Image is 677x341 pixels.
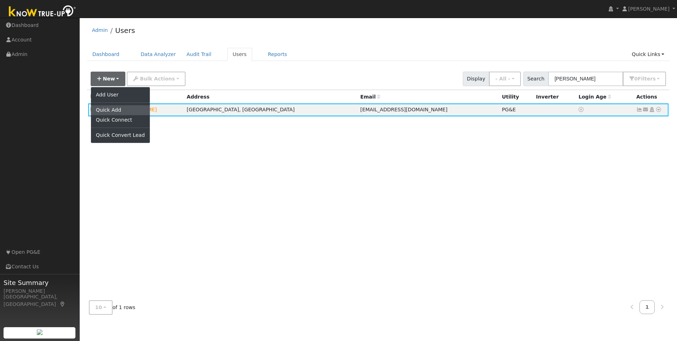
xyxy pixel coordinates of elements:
[655,106,662,113] a: Other actions
[649,107,655,112] a: Login As
[5,4,80,20] img: Know True-Up
[91,130,150,140] a: Quick Convert Lead
[360,94,380,100] span: Email
[135,48,181,61] a: Data Analyzer
[636,107,643,112] a: Show Graph
[92,27,108,33] a: Admin
[187,93,355,101] div: Address
[638,76,656,82] span: Filter
[87,48,125,61] a: Dashboard
[263,48,292,61] a: Reports
[536,93,574,101] div: Inverter
[4,293,76,308] div: [GEOGRAPHIC_DATA], [GEOGRAPHIC_DATA]
[623,72,666,86] button: 0Filters
[115,26,135,35] a: Users
[523,72,548,86] span: Search
[463,72,489,86] span: Display
[4,278,76,287] span: Site Summary
[89,300,136,315] span: of 1 rows
[184,104,358,117] td: [GEOGRAPHIC_DATA], [GEOGRAPHIC_DATA]
[91,115,150,125] a: Quick Connect
[91,90,150,100] a: Add User
[502,107,516,112] span: PG&E
[140,76,175,82] span: Bulk Actions
[181,48,217,61] a: Audit Trail
[548,72,623,86] input: Search
[37,329,42,335] img: retrieve
[626,48,670,61] a: Quick Links
[636,93,666,101] div: Actions
[95,304,102,310] span: 10
[91,105,150,115] a: Quick Add
[643,106,649,113] a: dpaolucci@gmail.com
[227,48,252,61] a: Users
[579,94,611,100] span: Days since last login
[579,107,585,112] a: No login access
[639,300,655,314] a: 1
[89,300,113,315] button: 10
[127,72,185,86] button: Bulk Actions
[4,287,76,295] div: [PERSON_NAME]
[489,72,521,86] button: - All -
[628,6,670,12] span: [PERSON_NAME]
[91,72,126,86] button: New
[360,107,448,112] span: [EMAIL_ADDRESS][DOMAIN_NAME]
[502,93,531,101] div: Utility
[103,76,115,82] span: New
[59,301,66,307] a: Map
[653,76,655,82] span: s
